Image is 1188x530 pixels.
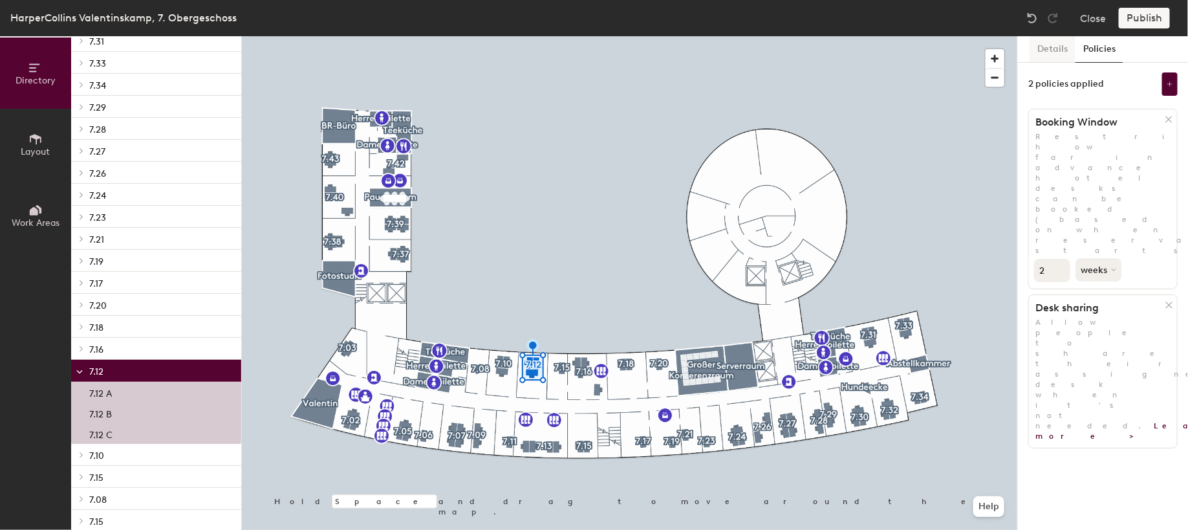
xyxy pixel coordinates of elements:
[973,496,1004,517] button: Help
[12,217,59,228] span: Work Areas
[89,384,112,399] p: 7.12 A
[1046,12,1059,25] img: Redo
[89,516,103,527] span: 7.15
[89,366,103,377] span: 7.12
[1075,258,1121,282] button: weeks
[89,234,104,245] span: 7.21
[89,102,106,113] span: 7.29
[1075,36,1123,63] button: Policies
[89,450,104,461] span: 7.10
[89,278,103,289] span: 7.17
[89,300,107,311] span: 7.20
[1028,79,1104,89] div: 2 policies applied
[89,494,107,505] span: 7.08
[89,426,113,441] p: 7.12 C
[89,124,106,135] span: 7.28
[89,58,106,69] span: 7.33
[1029,302,1165,315] h1: Desk sharing
[89,190,106,201] span: 7.24
[1030,36,1075,63] button: Details
[1026,12,1039,25] img: Undo
[10,10,237,26] div: HarperCollins Valentinskamp, 7. Obergeschoss
[89,168,106,179] span: 7.26
[89,80,106,91] span: 7.34
[89,322,103,333] span: 7.18
[1029,116,1165,129] h1: Booking Window
[89,344,103,355] span: 7.16
[89,405,112,420] p: 7.12 B
[16,75,56,86] span: Directory
[89,146,105,157] span: 7.27
[21,146,50,157] span: Layout
[89,212,106,223] span: 7.23
[89,472,103,483] span: 7.15
[1080,8,1106,28] button: Close
[89,36,104,47] span: 7.31
[1029,131,1177,256] p: Restrict how far in advance hotel desks can be booked (based on when reservation starts).
[89,256,103,267] span: 7.19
